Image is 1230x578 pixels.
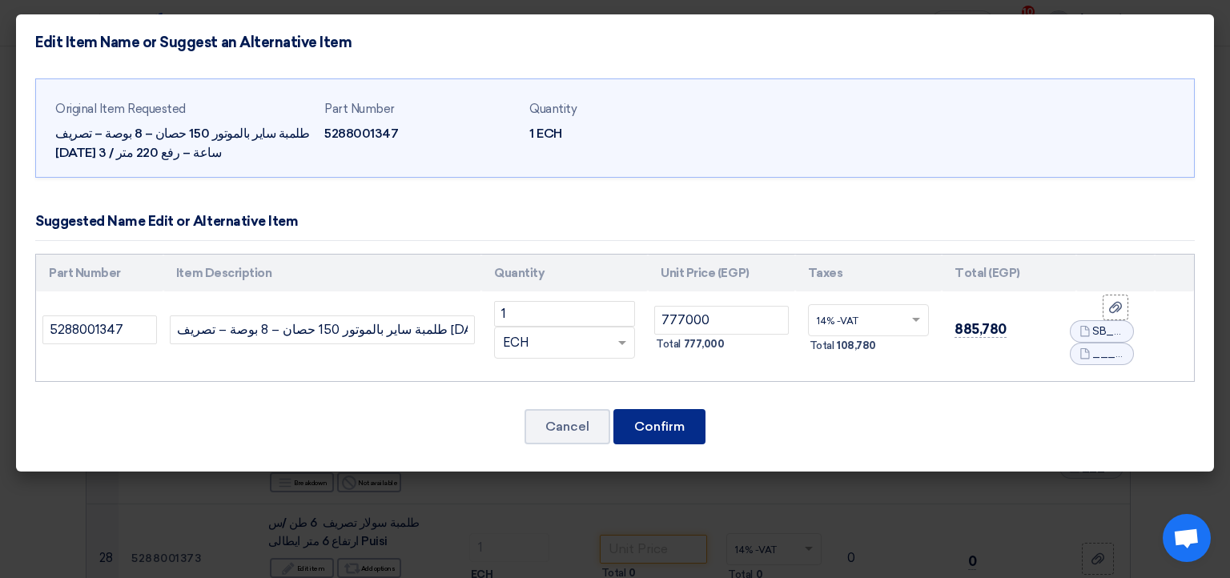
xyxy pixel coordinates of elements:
[684,336,725,352] span: 777,000
[654,306,788,335] input: Unit Price
[1092,346,1124,362] span: ___1756215578177.pdf
[1092,323,1124,339] span: SB_1756215577618.pdf
[35,34,352,51] h4: Edit Item Name or Suggest an Alternative Item
[35,211,298,232] div: Suggested Name Edit or Alternative Item
[481,255,648,292] th: Quantity
[810,338,834,354] span: Total
[795,255,942,292] th: Taxes
[55,124,312,163] div: طلمبة ساير بالموتور 150 حصان – 8 بوصة – تصريف [DATE] 3 / ساعة – رفع 220 متر
[42,315,157,344] input: Part Number
[648,255,794,292] th: Unit Price (EGP)
[36,255,163,292] th: Part Number
[613,409,705,444] button: Confirm
[494,301,635,327] input: RFQ_STEP1.ITEMS.2.AMOUNT_TITLE
[529,100,722,118] div: Quantity
[163,255,481,292] th: Item Description
[656,336,681,352] span: Total
[503,334,529,352] span: ECH
[170,315,475,344] input: Add Item Description
[955,321,1007,338] span: 885,780
[525,409,610,444] button: Cancel
[837,338,876,354] span: 108,780
[808,304,929,336] ng-select: VAT
[324,100,517,118] div: Part Number
[1163,514,1211,562] a: Open chat
[324,124,517,143] div: 5288001347
[55,100,312,118] div: Original Item Requested
[529,124,722,143] div: 1 ECH
[942,255,1076,292] th: Total (EGP)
